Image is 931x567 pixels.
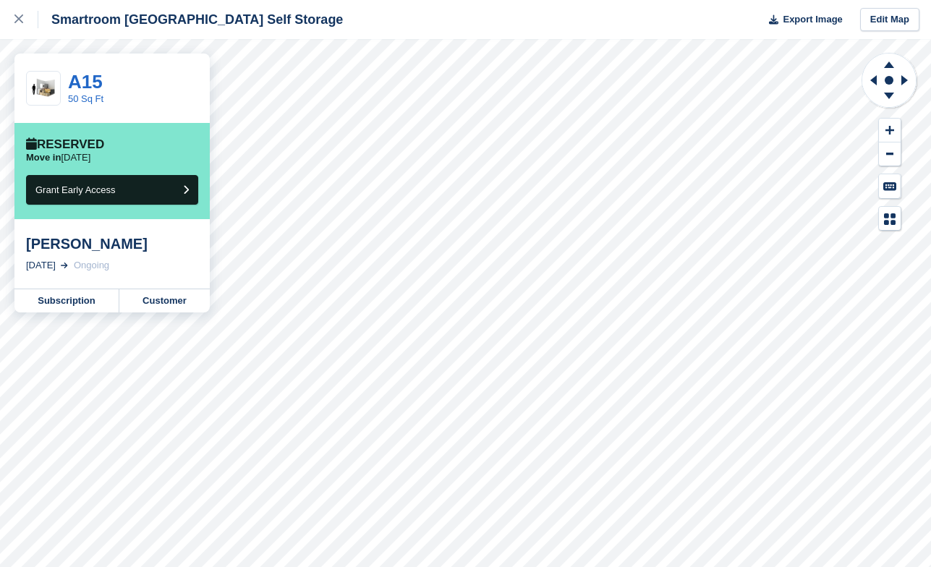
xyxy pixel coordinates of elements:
img: 50-sqft-unit.jpg [27,76,60,101]
a: Customer [119,289,210,312]
button: Export Image [760,8,843,32]
button: Grant Early Access [26,175,198,205]
button: Map Legend [879,207,901,231]
div: Ongoing [74,258,109,273]
a: Subscription [14,289,119,312]
button: Keyboard Shortcuts [879,174,901,198]
span: Grant Early Access [35,184,116,195]
div: Smartroom [GEOGRAPHIC_DATA] Self Storage [38,11,343,28]
img: arrow-right-light-icn-cde0832a797a2874e46488d9cf13f60e5c3a73dbe684e267c42b8395dfbc2abf.svg [61,263,68,268]
p: [DATE] [26,152,90,163]
a: Edit Map [860,8,919,32]
span: Export Image [783,12,842,27]
div: Reserved [26,137,104,152]
span: Move in [26,152,61,163]
div: [DATE] [26,258,56,273]
button: Zoom Out [879,142,901,166]
a: A15 [68,71,103,93]
a: 50 Sq Ft [68,93,103,104]
div: [PERSON_NAME] [26,235,198,252]
button: Zoom In [879,119,901,142]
